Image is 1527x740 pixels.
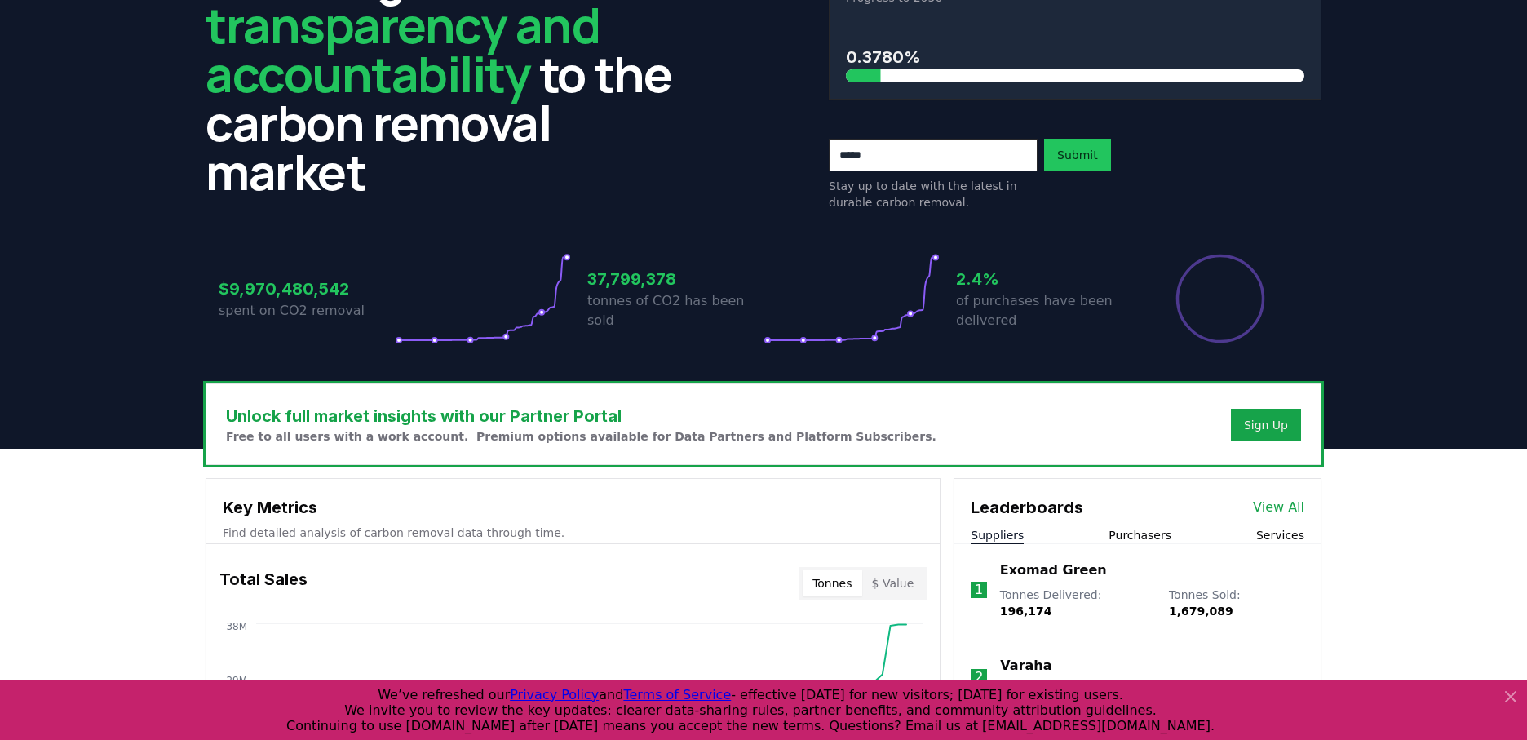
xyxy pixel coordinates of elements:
p: of purchases have been delivered [956,291,1132,330]
a: Exomad Green [1000,561,1107,580]
p: 1 [975,580,983,600]
button: Tonnes [803,570,861,596]
a: Varaha [1000,656,1051,676]
p: Tonnes Delivered : [1000,587,1153,619]
span: 196,174 [1000,605,1052,618]
p: 2 [975,667,983,687]
a: Sign Up [1244,417,1288,433]
tspan: 29M [226,675,247,686]
p: Tonnes Sold : [1169,587,1304,619]
h3: Total Sales [219,567,308,600]
tspan: 38M [226,621,247,632]
div: Percentage of sales delivered [1175,253,1266,344]
a: View All [1253,498,1304,517]
span: 1,679,089 [1169,605,1233,618]
p: spent on CO2 removal [219,301,395,321]
h3: Leaderboards [971,495,1083,520]
p: Stay up to date with the latest in durable carbon removal. [829,178,1038,210]
button: Services [1256,527,1304,543]
h3: 37,799,378 [587,267,763,291]
button: Suppliers [971,527,1024,543]
h3: Unlock full market insights with our Partner Portal [226,404,936,428]
p: Find detailed analysis of carbon removal data through time. [223,525,923,541]
button: Submit [1044,139,1111,171]
h3: 0.3780% [846,45,1304,69]
p: tonnes of CO2 has been sold [587,291,763,330]
h3: Key Metrics [223,495,923,520]
button: Sign Up [1231,409,1301,441]
h3: $9,970,480,542 [219,277,395,301]
button: Purchasers [1109,527,1171,543]
button: $ Value [862,570,924,596]
p: Free to all users with a work account. Premium options available for Data Partners and Platform S... [226,428,936,445]
h3: 2.4% [956,267,1132,291]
